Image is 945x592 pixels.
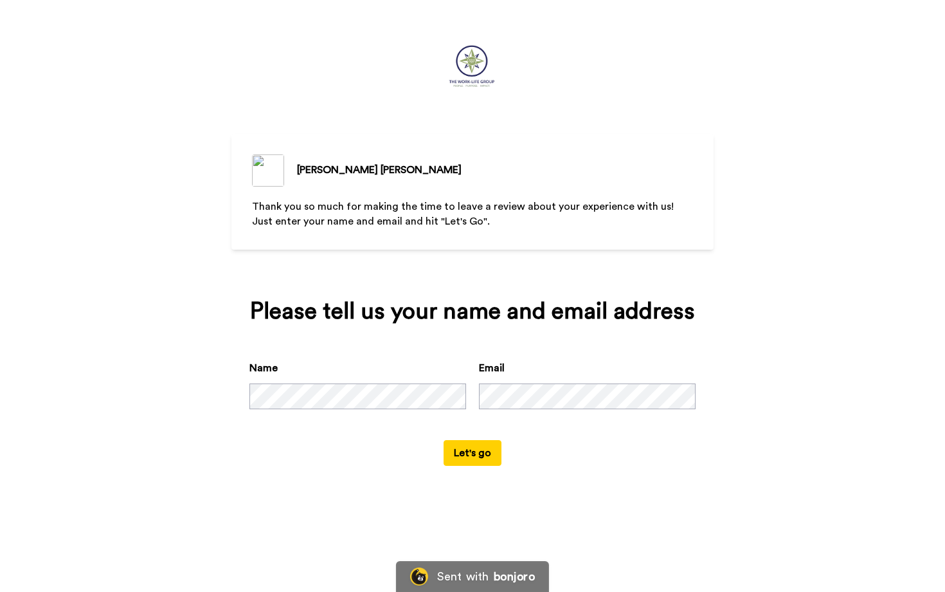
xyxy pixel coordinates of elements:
img: Bonjoro Logo [410,568,428,586]
div: bonjoro [494,571,535,582]
span: Thank you so much for making the time to leave a review about your experience with us! Just enter... [252,201,679,227]
div: Please tell us your name and email address [249,299,696,324]
a: Bonjoro LogoSent withbonjoro [396,561,549,592]
label: Email [479,360,505,376]
button: Let's go [444,440,501,466]
div: Sent with [437,571,489,582]
div: [PERSON_NAME] [PERSON_NAME] [297,162,462,178]
img: ALV-UjUm54sIAyrSfi8ftRLz3SSwZYxTyn3cwIjSf3L3zJuhzVkkHW7E9e8RhoGnfBLEiO_J8FLveoMCrvGl1hjbIO_B68h4h... [252,154,284,187]
label: Name [249,360,278,376]
img: https://cdn.bonjoro.com/media/c4bdb89c-379b-40c9-8918-e547bd77c917/dcd70439-142b-4598-a66e-f38570... [444,41,500,93]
